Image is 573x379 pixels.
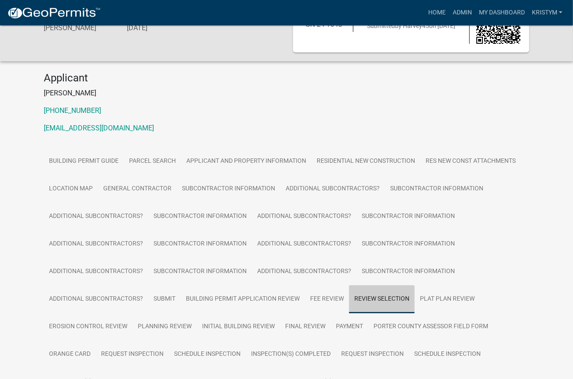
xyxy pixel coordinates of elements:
a: Location Map [44,175,98,203]
a: Final Review [280,313,331,341]
a: Subcontractor Information [148,203,252,231]
a: Submit [148,285,181,313]
a: Building Permit Guide [44,147,124,175]
a: Fee Review [305,285,349,313]
a: Subcontractor Information [356,258,460,286]
a: Subcontractor Information [385,175,489,203]
p: [PERSON_NAME] [44,88,529,98]
a: Porter County Assessor Field Form [368,313,493,341]
a: Schedule Inspection [169,340,246,368]
a: General Contractor [98,175,177,203]
a: Subcontractor Information [148,258,252,286]
a: Review Selection [349,285,415,313]
a: Residential New Construction [311,147,420,175]
span: Submitted on [DATE] [367,22,455,29]
a: Erosion Control Review [44,313,133,341]
a: Subcontractor Information [356,230,460,258]
a: Additional Subcontractors? [280,175,385,203]
a: Planning Review [133,313,197,341]
a: Plat Plan Review [415,285,480,313]
a: Additional Subcontractors? [252,203,356,231]
a: Request Inspection [96,340,169,368]
a: Request Inspection [336,340,409,368]
h4: Applicant [44,72,529,84]
span: by Harvey45 [395,22,429,29]
a: Parcel search [124,147,181,175]
a: KristyM [528,4,566,21]
a: Additional Subcontractors? [252,230,356,258]
a: Building Permit Application Review [181,285,305,313]
a: Additional Subcontractors? [44,230,148,258]
a: Home [425,4,449,21]
h6: [DATE] [127,24,197,32]
a: Res New Const Attachments [420,147,521,175]
a: Subcontractor Information [148,230,252,258]
a: Initial Building Review [197,313,280,341]
a: Orange Card [44,340,96,368]
a: Subcontractor Information [177,175,280,203]
h6: [PERSON_NAME] [44,24,114,32]
a: Schedule Inspection [409,340,486,368]
a: Inspection(s) Completed [246,340,336,368]
a: Payment [331,313,368,341]
a: My Dashboard [475,4,528,21]
a: [EMAIL_ADDRESS][DOMAIN_NAME] [44,124,154,132]
a: [PHONE_NUMBER] [44,106,101,115]
a: Applicant and Property Information [181,147,311,175]
a: Additional Subcontractors? [44,258,148,286]
a: Admin [449,4,475,21]
a: Additional Subcontractors? [44,203,148,231]
a: Subcontractor Information [356,203,460,231]
a: Additional Subcontractors? [252,258,356,286]
a: Additional Subcontractors? [44,285,148,313]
